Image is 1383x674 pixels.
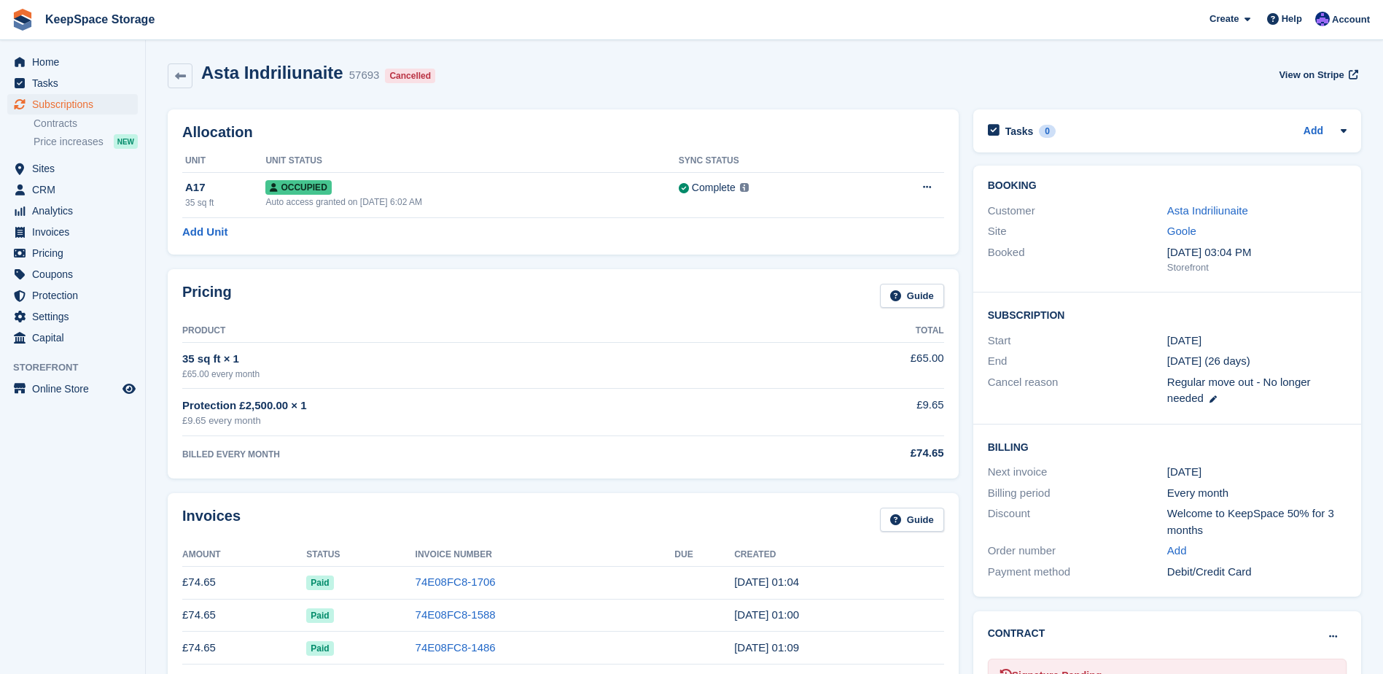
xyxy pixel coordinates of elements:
div: 35 sq ft × 1 [182,351,782,368]
a: menu [7,222,138,242]
span: Price increases [34,135,104,149]
a: Guide [880,508,944,532]
div: Booked [988,244,1167,275]
span: Paid [306,641,333,656]
a: Preview store [120,380,138,398]
th: Invoice Number [416,543,675,567]
div: End [988,353,1167,370]
span: Subscriptions [32,94,120,115]
div: 0 [1039,125,1056,138]
img: stora-icon-8386f47178a22dfd0bd8f6a31ec36ba5ce8667c1dd55bd0f319d3a0aa187defe.svg [12,9,34,31]
a: 74E08FC8-1706 [416,576,496,588]
span: Analytics [32,201,120,221]
time: 2025-06-24 00:09:32 UTC [734,641,799,654]
th: Product [182,319,782,343]
div: Order number [988,543,1167,559]
th: Status [306,543,415,567]
h2: Allocation [182,124,944,141]
h2: Booking [988,180,1347,192]
span: Pricing [32,243,120,263]
img: Chloe Clark [1315,12,1330,26]
a: Add Unit [182,224,227,241]
span: Paid [306,576,333,590]
a: Add [1304,123,1323,140]
span: Invoices [32,222,120,242]
a: menu [7,243,138,263]
div: Protection £2,500.00 × 1 [182,398,782,414]
span: View on Stripe [1279,68,1344,82]
div: BILLED EVERY MONTH [182,448,782,461]
div: Customer [988,203,1167,220]
div: Debit/Credit Card [1167,564,1347,581]
div: A17 [185,179,265,196]
th: Unit Status [265,150,678,173]
a: menu [7,285,138,306]
th: Unit [182,150,265,173]
th: Due [674,543,734,567]
div: 57693 [349,67,380,84]
div: Welcome to KeepSpace 50% for 3 months [1167,505,1347,538]
span: [DATE] (26 days) [1167,355,1250,367]
td: £74.65 [182,566,306,599]
div: £9.65 every month [182,414,782,428]
h2: Tasks [1005,125,1034,138]
a: menu [7,306,138,327]
div: Site [988,223,1167,240]
a: menu [7,73,138,93]
th: Sync Status [679,150,863,173]
span: Protection [32,285,120,306]
th: Created [734,543,943,567]
a: menu [7,328,138,348]
span: Sites [32,158,120,179]
div: Auto access granted on [DATE] 6:02 AM [265,195,678,209]
img: icon-info-grey-7440780725fd019a000dd9b08b2336e03edf1995a4989e88bcd33f0948082b44.svg [740,183,749,192]
a: menu [7,179,138,200]
div: Cancelled [385,69,435,83]
div: £65.00 every month [182,368,782,381]
span: Tasks [32,73,120,93]
a: Guide [880,284,944,308]
a: Price increases NEW [34,133,138,150]
a: KeepSpace Storage [39,7,160,31]
h2: Invoices [182,508,241,532]
div: Every month [1167,485,1347,502]
div: Payment method [988,564,1167,581]
div: Discount [988,505,1167,538]
a: menu [7,158,138,179]
div: Cancel reason [988,374,1167,407]
div: Complete [692,180,736,195]
td: £65.00 [782,342,944,388]
th: Amount [182,543,306,567]
a: View on Stripe [1273,63,1361,87]
a: Goole [1167,225,1196,237]
a: menu [7,379,138,399]
span: Capital [32,328,120,348]
span: Online Store [32,379,120,399]
span: Occupied [265,180,331,195]
span: Help [1282,12,1302,26]
a: menu [7,201,138,221]
span: Settings [32,306,120,327]
div: Next invoice [988,464,1167,481]
div: £74.65 [782,445,944,462]
time: 2024-10-24 00:00:00 UTC [1167,333,1201,349]
div: Storefront [1167,260,1347,275]
div: [DATE] [1167,464,1347,481]
span: Paid [306,608,333,623]
a: Asta Indriliunaite [1167,204,1248,217]
td: £74.65 [182,632,306,665]
a: 74E08FC8-1588 [416,608,496,621]
span: CRM [32,179,120,200]
span: Regular move out - No longer needed [1167,376,1311,405]
h2: Contract [988,626,1045,641]
div: Start [988,333,1167,349]
td: £9.65 [782,389,944,436]
span: Coupons [32,264,120,284]
a: 74E08FC8-1486 [416,641,496,654]
a: menu [7,264,138,284]
h2: Pricing [182,284,232,308]
h2: Asta Indriliunaite [201,63,343,82]
div: Billing period [988,485,1167,502]
td: £74.65 [182,599,306,632]
a: menu [7,94,138,115]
